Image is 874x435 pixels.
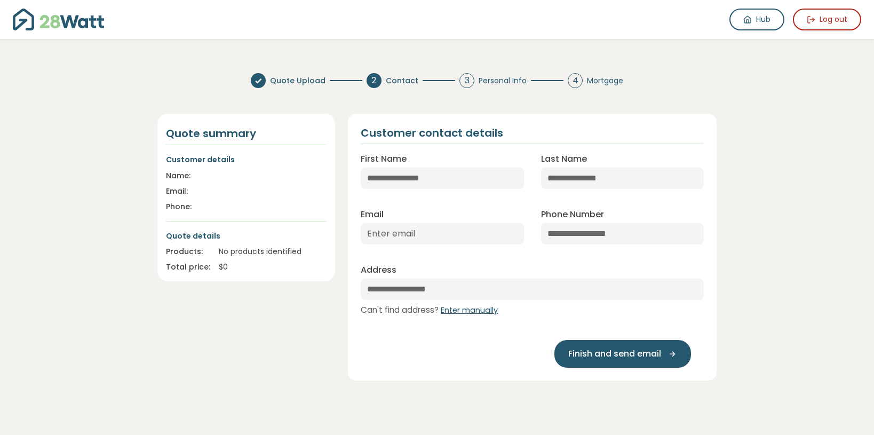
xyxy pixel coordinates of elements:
[361,304,704,317] div: Can't find address?
[541,208,604,221] label: Phone Number
[270,75,325,86] span: Quote Upload
[13,9,104,30] img: 28Watt
[729,9,784,30] a: Hub
[441,305,498,317] button: Enter manually
[361,126,503,139] h2: Customer contact details
[166,126,327,140] h4: Quote summary
[459,73,474,88] div: 3
[166,262,210,273] div: Total price:
[219,246,327,257] div: No products identified
[554,340,691,368] button: Finish and send email
[568,347,661,360] span: Finish and send email
[361,208,384,221] label: Email
[793,9,861,30] button: Log out
[166,154,327,165] p: Customer details
[568,73,583,88] div: 4
[361,223,523,244] input: Enter email
[479,75,527,86] span: Personal Info
[541,153,587,165] label: Last Name
[361,264,396,276] label: Address
[219,262,327,273] div: $ 0
[386,75,418,86] span: Contact
[166,186,192,197] div: Email:
[166,246,210,257] div: Products:
[166,230,327,242] p: Quote details
[166,170,192,181] div: Name:
[361,153,407,165] label: First Name
[166,201,192,212] div: Phone:
[587,75,623,86] span: Mortgage
[367,73,382,88] div: 2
